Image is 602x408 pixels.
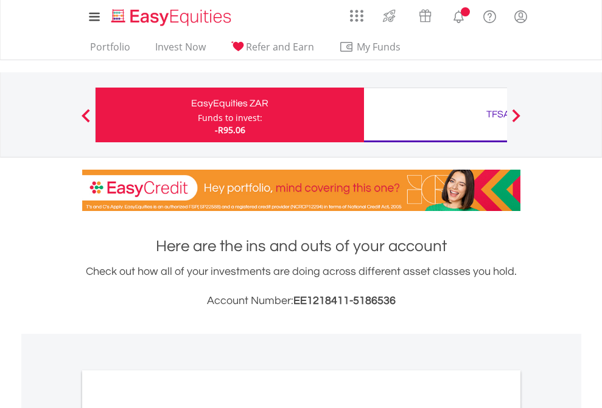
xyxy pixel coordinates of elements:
img: grid-menu-icon.svg [350,9,363,22]
h1: Here are the ins and outs of your account [82,235,520,257]
a: Notifications [443,3,474,27]
img: vouchers-v2.svg [415,6,435,26]
span: EE1218411-5186536 [293,295,396,306]
a: FAQ's and Support [474,3,505,27]
button: Previous [74,115,98,127]
img: EasyCredit Promotion Banner [82,170,520,211]
span: My Funds [339,39,419,55]
div: EasyEquities ZAR [103,95,357,112]
a: Portfolio [85,41,135,60]
a: AppsGrid [342,3,371,22]
a: Invest Now [150,41,211,60]
img: thrive-v2.svg [379,6,399,26]
a: Vouchers [407,3,443,26]
img: EasyEquities_Logo.png [109,7,236,27]
a: Home page [107,3,236,27]
div: Funds to invest: [198,112,262,124]
span: Refer and Earn [246,40,314,54]
button: Next [504,115,528,127]
span: -R95.06 [215,124,245,136]
a: My Profile [505,3,536,30]
div: Check out how all of your investments are doing across different asset classes you hold. [82,263,520,309]
a: Refer and Earn [226,41,319,60]
h3: Account Number: [82,292,520,309]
